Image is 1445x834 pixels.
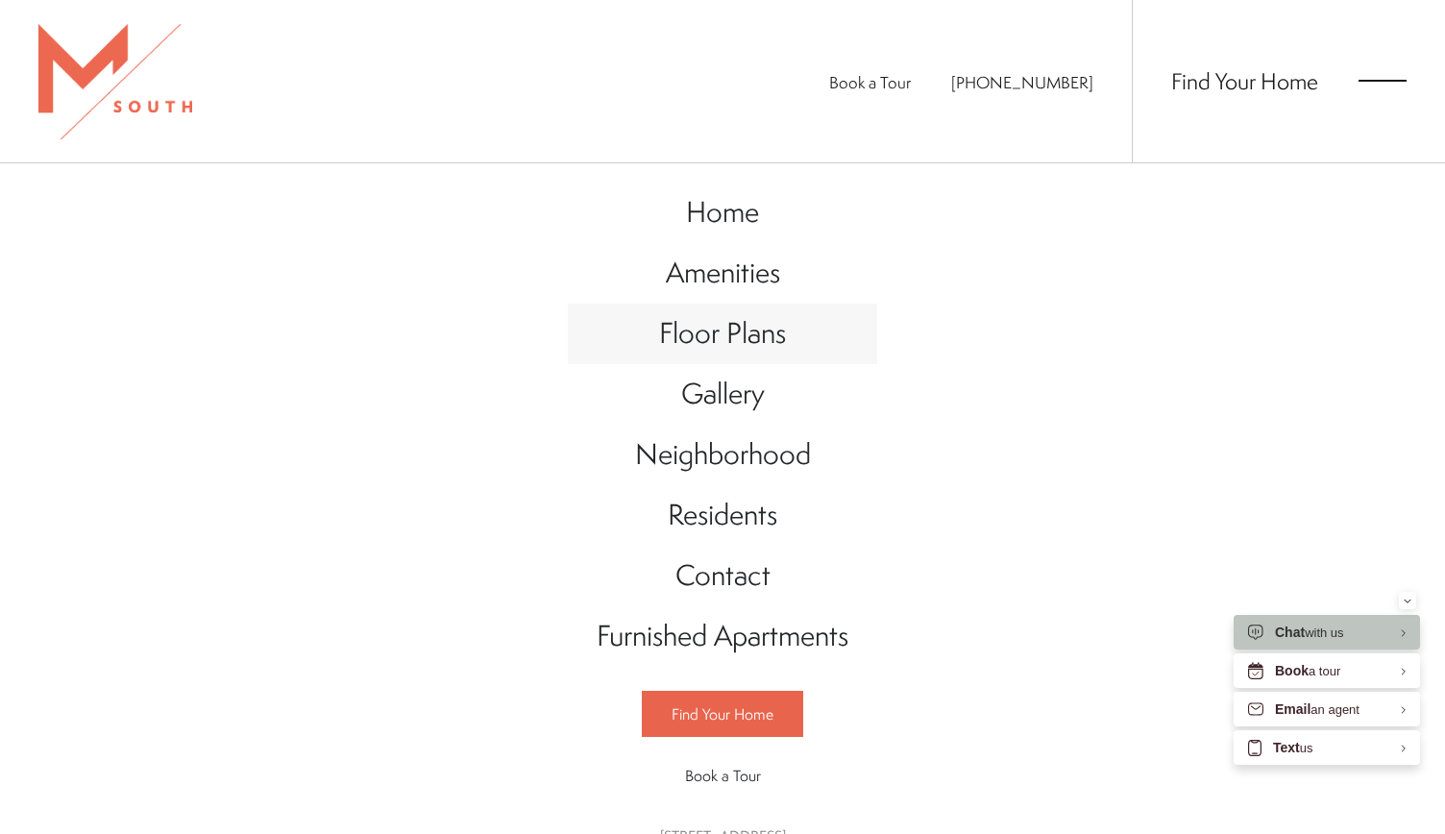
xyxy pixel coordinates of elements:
span: Furnished Apartments [597,616,848,655]
span: Book a Tour [685,765,761,786]
a: Go to Home [568,183,877,243]
span: Home [686,192,759,232]
a: Book a Tour [829,71,911,93]
a: Call Us at 813-570-8014 [951,71,1093,93]
a: Go to Contact [568,546,877,606]
a: Go to Neighborhood [568,425,877,485]
span: Residents [668,495,777,534]
span: Find Your Home [672,703,773,724]
span: Floor Plans [659,313,786,353]
a: Find Your Home [1171,65,1318,96]
span: Contact [675,555,771,595]
span: Amenities [666,253,780,292]
img: MSouth [38,24,192,139]
a: Go to Furnished Apartments (opens in a new tab) [568,606,877,667]
a: Go to Gallery [568,364,877,425]
a: Find Your Home [642,691,803,737]
a: Go to Floor Plans [568,304,877,364]
span: Gallery [681,374,765,413]
span: Neighborhood [635,434,811,474]
a: Go to Residents [568,485,877,546]
a: Go to Amenities [568,243,877,304]
span: [PHONE_NUMBER] [951,71,1093,93]
button: Open Menu [1359,72,1407,89]
a: Book a Tour [642,753,803,797]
